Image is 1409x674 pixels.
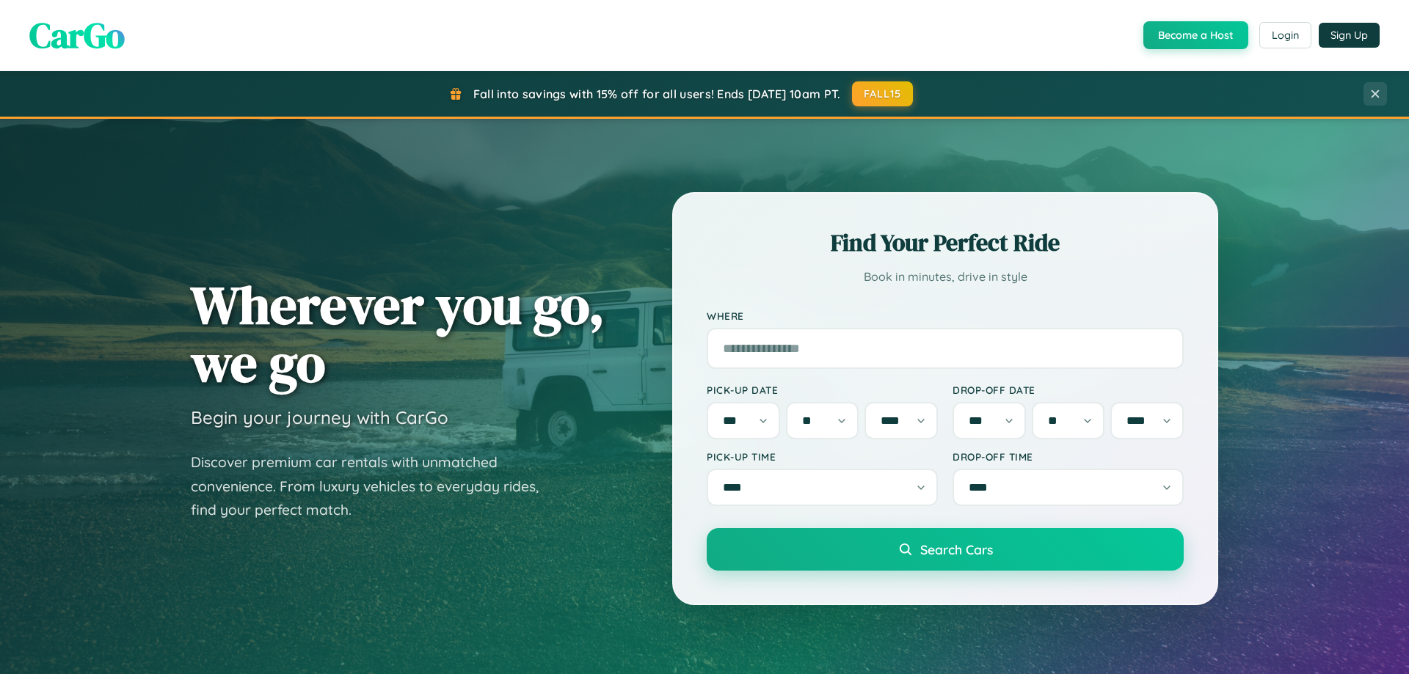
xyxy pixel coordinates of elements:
label: Drop-off Date [953,384,1184,396]
button: Search Cars [707,528,1184,571]
label: Drop-off Time [953,450,1184,463]
button: Login [1259,22,1311,48]
p: Book in minutes, drive in style [707,266,1184,287]
h2: Find Your Perfect Ride [707,227,1184,259]
h1: Wherever you go, we go [191,276,605,392]
span: Fall into savings with 15% off for all users! Ends [DATE] 10am PT. [473,87,841,101]
span: Search Cars [920,541,993,557]
button: FALL15 [852,81,914,106]
label: Pick-up Time [707,450,938,463]
label: Where [707,309,1184,322]
button: Become a Host [1143,21,1248,49]
button: Sign Up [1319,23,1380,48]
h3: Begin your journey with CarGo [191,406,448,428]
p: Discover premium car rentals with unmatched convenience. From luxury vehicles to everyday rides, ... [191,450,558,522]
label: Pick-up Date [707,384,938,396]
span: CarGo [29,11,125,59]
